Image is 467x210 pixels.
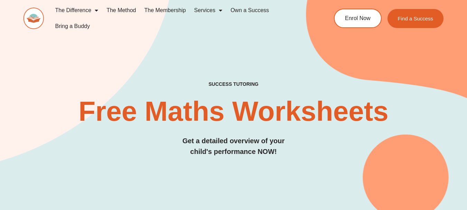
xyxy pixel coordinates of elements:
a: The Method [102,2,140,18]
a: Services [190,2,226,18]
a: Enrol Now [334,9,382,28]
a: The Membership [140,2,190,18]
h4: SUCCESS TUTORING​ [24,81,444,87]
a: Own a Success [226,2,273,18]
a: The Difference [51,2,102,18]
nav: Menu [51,2,310,34]
h3: Get a detailed overview of your child's performance NOW! [24,136,444,157]
h2: Free Maths Worksheets​ [24,98,444,125]
span: Enrol Now [345,16,371,21]
a: Bring a Buddy [51,18,94,34]
a: Find a Success [387,9,444,28]
span: Find a Success [398,16,433,21]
